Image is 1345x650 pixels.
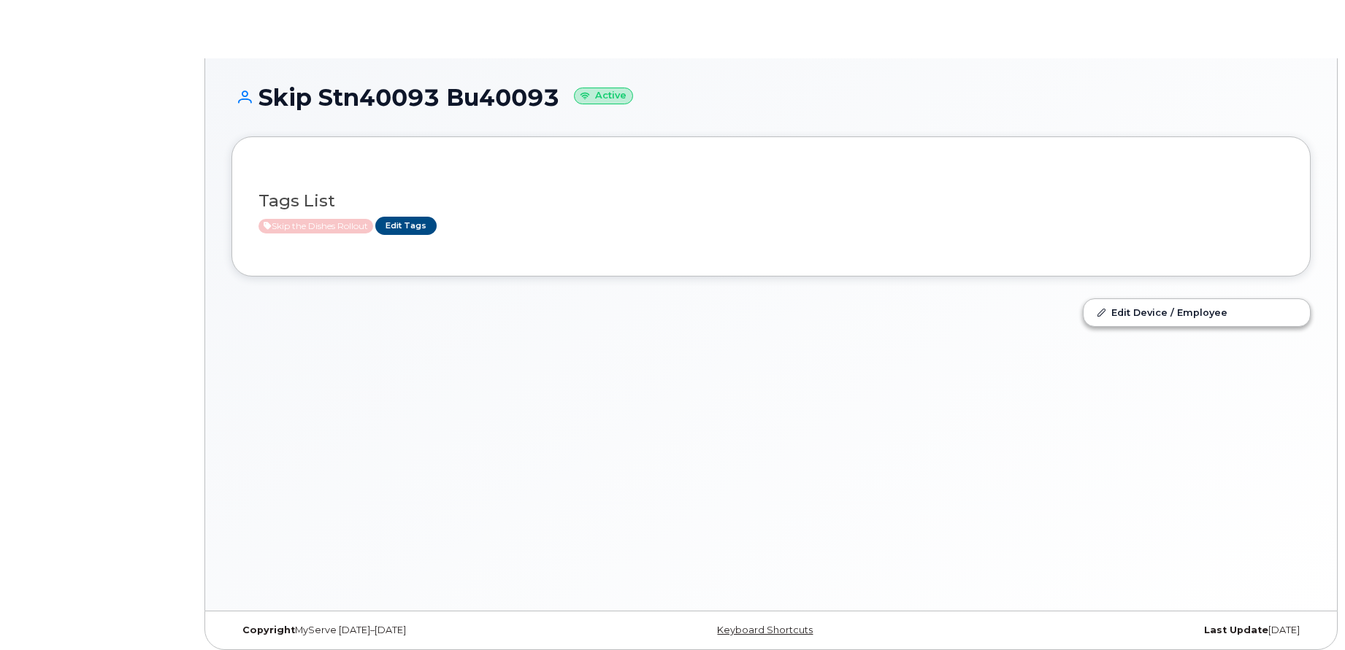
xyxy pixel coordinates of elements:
[258,192,1284,210] h3: Tags List
[231,624,591,636] div: MyServe [DATE]–[DATE]
[1204,624,1268,635] strong: Last Update
[242,624,295,635] strong: Copyright
[717,624,813,635] a: Keyboard Shortcuts
[258,219,373,233] span: Active
[574,88,633,104] small: Active
[1084,299,1310,325] a: Edit Device / Employee
[951,624,1311,636] div: [DATE]
[375,217,437,235] a: Edit Tags
[231,85,1311,110] h1: Skip Stn40093 Bu40093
